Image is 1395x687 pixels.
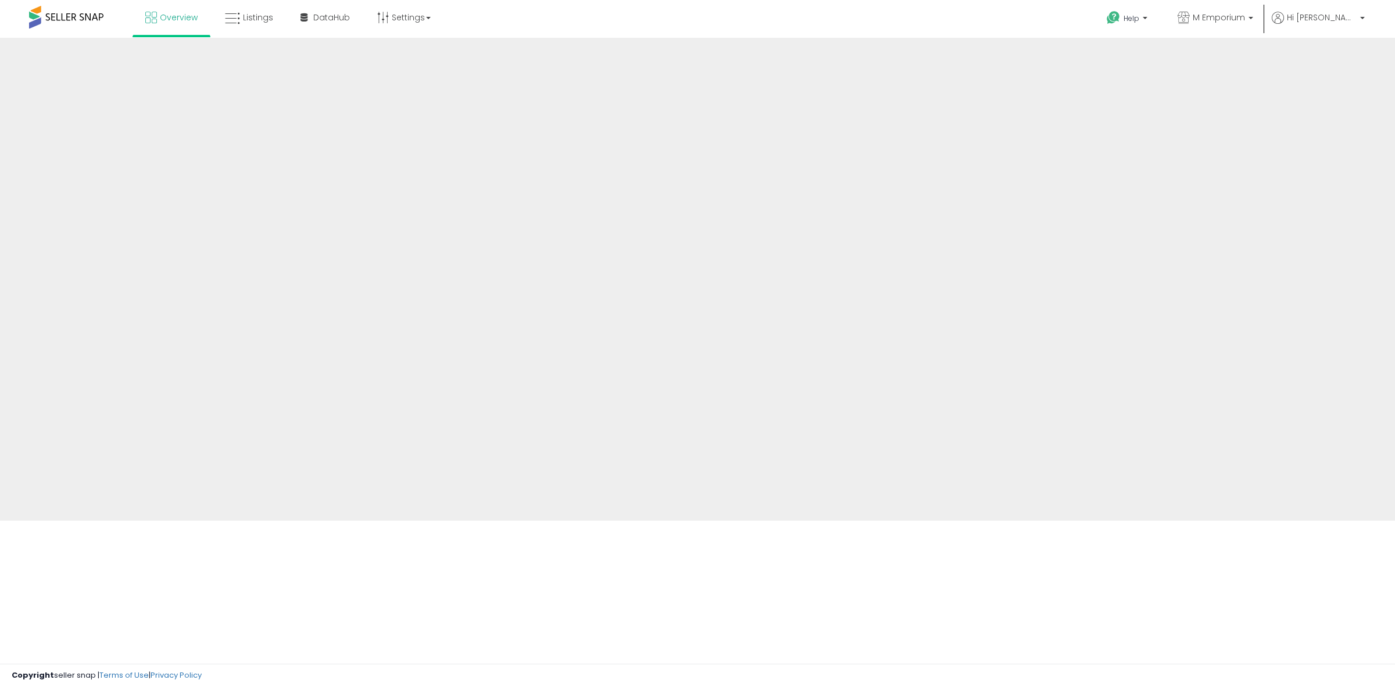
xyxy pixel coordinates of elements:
i: Get Help [1106,10,1121,25]
a: Help [1097,2,1159,38]
span: Help [1124,13,1139,23]
span: M Emporium [1193,12,1245,23]
span: DataHub [313,12,350,23]
span: Listings [243,12,273,23]
span: Hi [PERSON_NAME] [1287,12,1357,23]
span: Overview [160,12,198,23]
a: Hi [PERSON_NAME] [1272,12,1365,38]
